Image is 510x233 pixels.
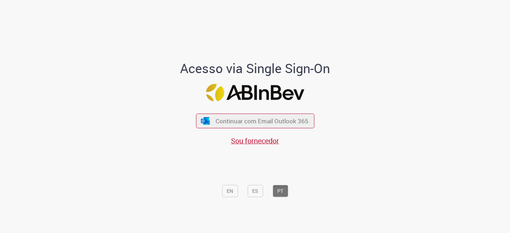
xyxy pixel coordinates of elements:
img: ícone Azure/Microsoft 360 [200,117,211,125]
button: ES [247,185,263,197]
button: EN [222,185,238,197]
button: PT [273,185,288,197]
span: Continuar com Email Outlook 365 [216,117,308,125]
img: Logo ABInBev [206,84,304,101]
button: ícone Azure/Microsoft 360 Continuar com Email Outlook 365 [196,114,314,128]
h1: Acesso via Single Sign-On [156,61,355,75]
a: Sou fornecedor [231,136,279,146]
